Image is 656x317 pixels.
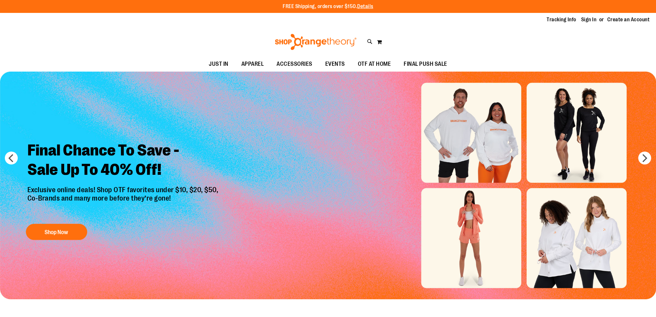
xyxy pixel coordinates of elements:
img: Shop Orangetheory [274,34,358,50]
a: ACCESSORIES [270,57,319,72]
a: APPAREL [235,57,270,72]
span: APPAREL [241,57,264,71]
button: Shop Now [26,224,87,240]
button: prev [5,152,18,164]
p: FREE Shipping, orders over $150. [283,3,373,10]
a: Tracking Info [547,16,576,23]
button: next [638,152,651,164]
a: Sign In [581,16,597,23]
span: OTF AT HOME [358,57,391,71]
a: Details [357,4,373,9]
a: FINAL PUSH SALE [397,57,454,72]
span: FINAL PUSH SALE [404,57,447,71]
a: Create an Account [607,16,650,23]
a: OTF AT HOME [351,57,398,72]
span: ACCESSORIES [277,57,312,71]
span: EVENTS [325,57,345,71]
a: EVENTS [319,57,351,72]
a: JUST IN [202,57,235,72]
p: Exclusive online deals! Shop OTF favorites under $10, $20, $50, Co-Brands and many more before th... [23,186,225,217]
h2: Final Chance To Save - Sale Up To 40% Off! [23,136,225,186]
span: JUST IN [209,57,228,71]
